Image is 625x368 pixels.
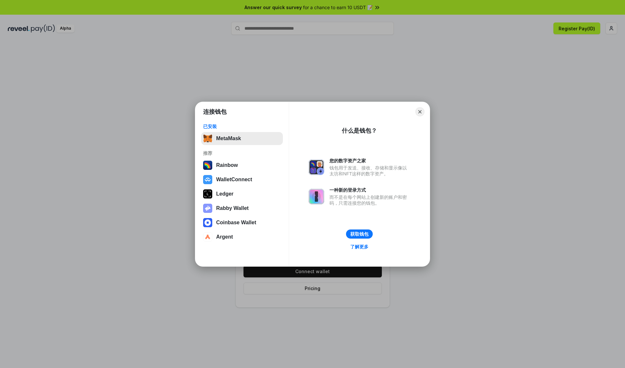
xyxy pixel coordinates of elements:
[201,202,283,215] button: Rabby Wallet
[309,159,324,175] img: svg+xml,%3Csvg%20xmlns%3D%22http%3A%2F%2Fwww.w3.org%2F2000%2Fsvg%22%20fill%3D%22none%22%20viewBox...
[201,159,283,172] button: Rainbow
[350,231,368,237] div: 获取钱包
[201,132,283,145] button: MetaMask
[201,173,283,186] button: WalletConnect
[415,107,424,116] button: Close
[203,189,212,199] img: svg+xml,%3Csvg%20xmlns%3D%22http%3A%2F%2Fwww.w3.org%2F2000%2Fsvg%22%20width%3D%2228%22%20height%3...
[216,191,233,197] div: Ledger
[203,108,227,116] h1: 连接钱包
[203,124,281,129] div: 已安装
[216,162,238,168] div: Rainbow
[203,232,212,242] img: svg+xml,%3Csvg%20width%3D%2228%22%20height%3D%2228%22%20viewBox%3D%220%200%2028%2028%22%20fill%3D...
[203,204,212,213] img: svg+xml,%3Csvg%20xmlns%3D%22http%3A%2F%2Fwww.w3.org%2F2000%2Fsvg%22%20fill%3D%22none%22%20viewBox...
[203,161,212,170] img: svg+xml,%3Csvg%20width%3D%22120%22%20height%3D%22120%22%20viewBox%3D%220%200%20120%20120%22%20fil...
[346,243,372,251] a: 了解更多
[329,165,410,177] div: 钱包用于发送、接收、存储和显示像以太坊和NFT这样的数字资产。
[216,205,249,211] div: Rabby Wallet
[216,177,252,183] div: WalletConnect
[201,216,283,229] button: Coinbase Wallet
[201,230,283,243] button: Argent
[203,218,212,227] img: svg+xml,%3Csvg%20width%3D%2228%22%20height%3D%2228%22%20viewBox%3D%220%200%2028%2028%22%20fill%3D...
[329,158,410,164] div: 您的数字资产之家
[203,150,281,156] div: 推荐
[329,194,410,206] div: 而不是在每个网站上创建新的账户和密码，只需连接您的钱包。
[216,136,241,141] div: MetaMask
[329,187,410,193] div: 一种新的登录方式
[203,175,212,184] img: svg+xml,%3Csvg%20width%3D%2228%22%20height%3D%2228%22%20viewBox%3D%220%200%2028%2028%22%20fill%3D...
[350,244,368,250] div: 了解更多
[309,189,324,204] img: svg+xml,%3Csvg%20xmlns%3D%22http%3A%2F%2Fwww.w3.org%2F2000%2Fsvg%22%20fill%3D%22none%22%20viewBox...
[203,134,212,143] img: svg+xml,%3Csvg%20fill%3D%22none%22%20height%3D%2233%22%20viewBox%3D%220%200%2035%2033%22%20width%...
[342,127,377,135] div: 什么是钱包？
[346,229,373,239] button: 获取钱包
[201,187,283,200] button: Ledger
[216,234,233,240] div: Argent
[216,220,256,226] div: Coinbase Wallet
